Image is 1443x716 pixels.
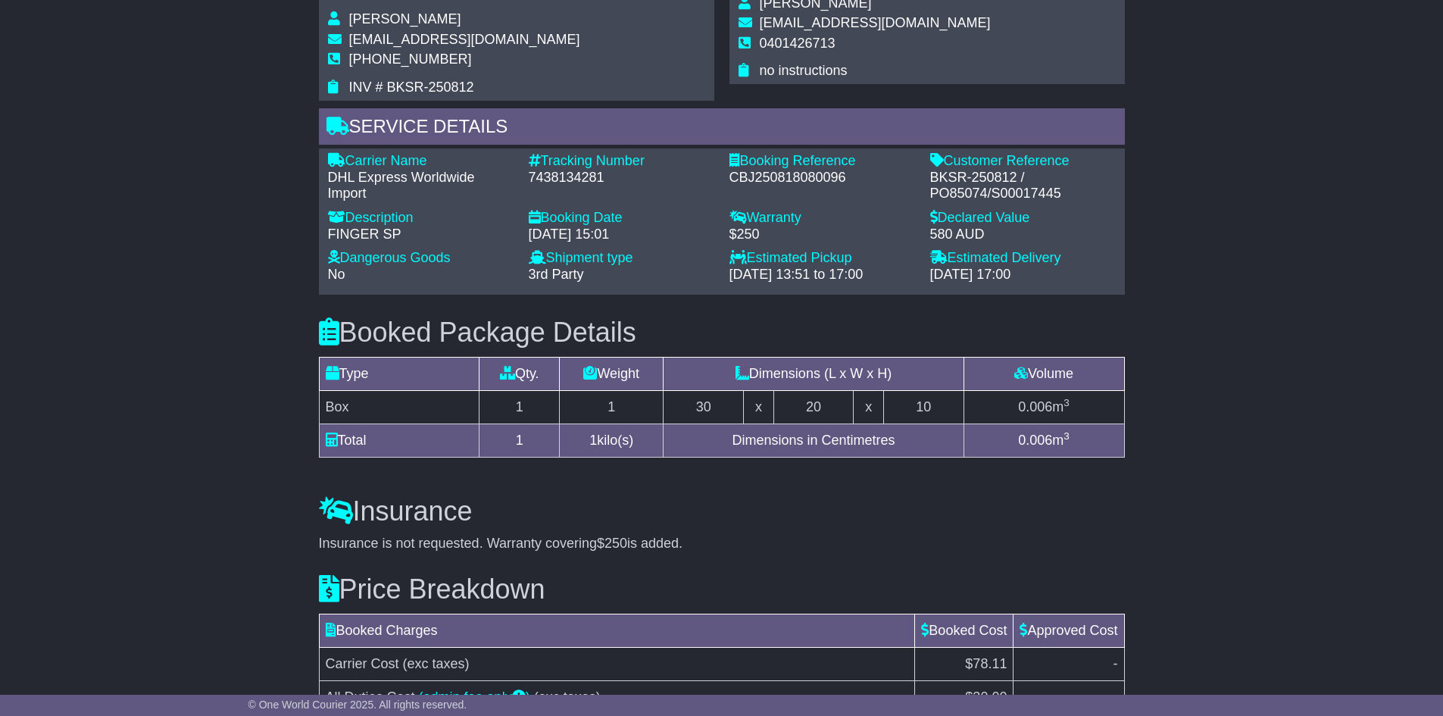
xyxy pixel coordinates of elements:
[1018,433,1052,448] span: 0.006
[1064,430,1070,442] sup: 3
[930,210,1116,227] div: Declared Value
[319,496,1125,527] h3: Insurance
[773,391,854,424] td: 20
[965,689,1007,705] span: $30.00
[529,153,714,170] div: Tracking Number
[326,689,415,705] span: All Duties Cost
[760,63,848,78] span: no instructions
[419,689,530,705] a: (admin fee only)
[248,699,467,711] span: © One World Courier 2025. All rights reserved.
[729,227,915,243] div: $250
[930,250,1116,267] div: Estimated Delivery
[744,391,773,424] td: x
[328,210,514,227] div: Description
[319,424,479,458] td: Total
[1018,399,1052,414] span: 0.006
[930,170,1116,202] div: BKSR-250812 / PO85074/S00017445
[964,424,1124,458] td: m
[328,170,514,202] div: DHL Express Worldwide Import
[1113,656,1118,671] span: -
[319,391,479,424] td: Box
[560,358,664,391] td: Weight
[1064,397,1070,408] sup: 3
[319,358,479,391] td: Type
[760,15,991,30] span: [EMAIL_ADDRESS][DOMAIN_NAME]
[479,358,560,391] td: Qty.
[403,656,470,671] span: (exc taxes)
[560,391,664,424] td: 1
[729,210,915,227] div: Warranty
[328,227,514,243] div: FINGER SP
[319,536,1125,552] div: Insurance is not requested. Warranty covering is added.
[560,424,664,458] td: kilo(s)
[328,267,345,282] span: No
[319,317,1125,348] h3: Booked Package Details
[534,689,601,705] span: (exc taxes)
[319,108,1125,149] div: Service Details
[326,656,399,671] span: Carrier Cost
[349,80,474,95] span: INV # BKSR-250812
[597,536,627,551] span: $250
[529,210,714,227] div: Booking Date
[529,267,584,282] span: 3rd Party
[349,32,580,47] span: [EMAIL_ADDRESS][DOMAIN_NAME]
[1113,689,1118,705] span: -
[328,250,514,267] div: Dangerous Goods
[930,227,1116,243] div: 580 AUD
[965,656,1007,671] span: $78.11
[664,358,964,391] td: Dimensions (L x W x H)
[664,391,744,424] td: 30
[328,153,514,170] div: Carrier Name
[964,391,1124,424] td: m
[529,250,714,267] div: Shipment type
[349,52,472,67] span: [PHONE_NUMBER]
[1014,614,1124,647] td: Approved Cost
[319,614,915,647] td: Booked Charges
[729,267,915,283] div: [DATE] 13:51 to 17:00
[854,391,883,424] td: x
[729,153,915,170] div: Booking Reference
[529,227,714,243] div: [DATE] 15:01
[319,574,1125,605] h3: Price Breakdown
[589,433,597,448] span: 1
[760,36,836,51] span: 0401426713
[930,267,1116,283] div: [DATE] 17:00
[349,11,461,27] span: [PERSON_NAME]
[479,391,560,424] td: 1
[529,170,714,186] div: 7438134281
[729,170,915,186] div: CBJ250818080096
[930,153,1116,170] div: Customer Reference
[479,424,560,458] td: 1
[915,614,1014,647] td: Booked Cost
[883,391,964,424] td: 10
[964,358,1124,391] td: Volume
[729,250,915,267] div: Estimated Pickup
[664,424,964,458] td: Dimensions in Centimetres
